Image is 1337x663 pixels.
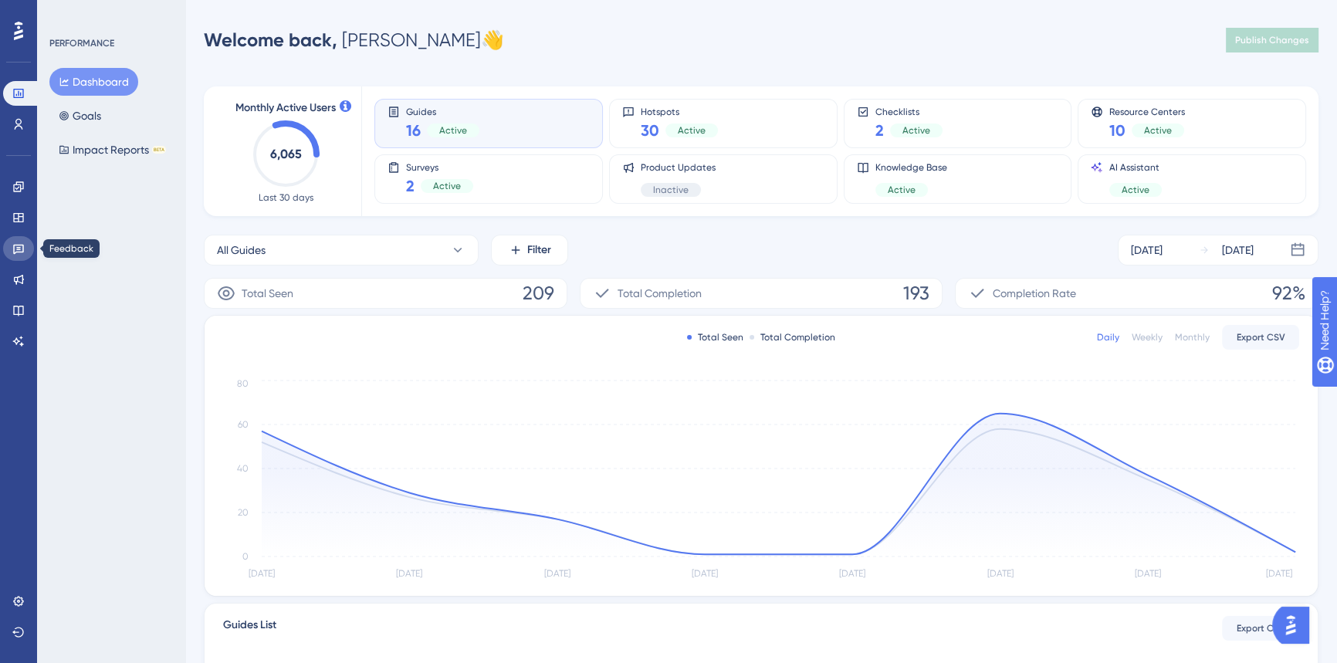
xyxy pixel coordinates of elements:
[1132,331,1163,343] div: Weekly
[439,124,467,137] span: Active
[888,184,916,196] span: Active
[406,161,473,172] span: Surveys
[678,124,706,137] span: Active
[1222,241,1254,259] div: [DATE]
[527,241,551,259] span: Filter
[36,4,96,22] span: Need Help?
[987,568,1013,579] tspan: [DATE]
[249,568,275,579] tspan: [DATE]
[1272,281,1305,306] span: 92%
[49,68,138,96] button: Dashboard
[1122,184,1149,196] span: Active
[242,551,249,562] tspan: 0
[406,106,479,117] span: Guides
[1109,120,1125,141] span: 10
[1237,331,1285,343] span: Export CSV
[1235,34,1309,46] span: Publish Changes
[204,28,504,52] div: [PERSON_NAME] 👋
[875,161,947,174] span: Knowledge Base
[653,184,689,196] span: Inactive
[1266,568,1292,579] tspan: [DATE]
[1222,325,1299,350] button: Export CSV
[237,378,249,389] tspan: 80
[641,106,718,117] span: Hotspots
[687,331,743,343] div: Total Seen
[993,284,1076,303] span: Completion Rate
[259,191,313,204] span: Last 30 days
[618,284,702,303] span: Total Completion
[396,568,422,579] tspan: [DATE]
[692,568,718,579] tspan: [DATE]
[204,29,337,51] span: Welcome back,
[270,147,302,161] text: 6,065
[839,568,865,579] tspan: [DATE]
[491,235,568,266] button: Filter
[523,281,554,306] span: 209
[544,568,570,579] tspan: [DATE]
[1097,331,1119,343] div: Daily
[902,124,930,137] span: Active
[1131,241,1163,259] div: [DATE]
[433,180,461,192] span: Active
[1109,106,1185,117] span: Resource Centers
[406,175,415,197] span: 2
[406,120,421,141] span: 16
[204,235,479,266] button: All Guides
[49,136,175,164] button: Impact ReportsBETA
[1175,331,1210,343] div: Monthly
[49,102,110,130] button: Goals
[223,616,276,641] span: Guides List
[237,463,249,474] tspan: 40
[49,37,114,49] div: PERFORMANCE
[1144,124,1172,137] span: Active
[875,120,884,141] span: 2
[1272,602,1318,648] iframe: UserGuiding AI Assistant Launcher
[1237,622,1285,634] span: Export CSV
[238,507,249,518] tspan: 20
[238,419,249,430] tspan: 60
[641,120,659,141] span: 30
[875,106,943,117] span: Checklists
[903,281,929,306] span: 193
[1109,161,1162,174] span: AI Assistant
[235,99,336,117] span: Monthly Active Users
[1222,616,1299,641] button: Export CSV
[1135,568,1161,579] tspan: [DATE]
[1226,28,1318,52] button: Publish Changes
[750,331,835,343] div: Total Completion
[242,284,293,303] span: Total Seen
[152,146,166,154] div: BETA
[217,241,266,259] span: All Guides
[641,161,716,174] span: Product Updates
